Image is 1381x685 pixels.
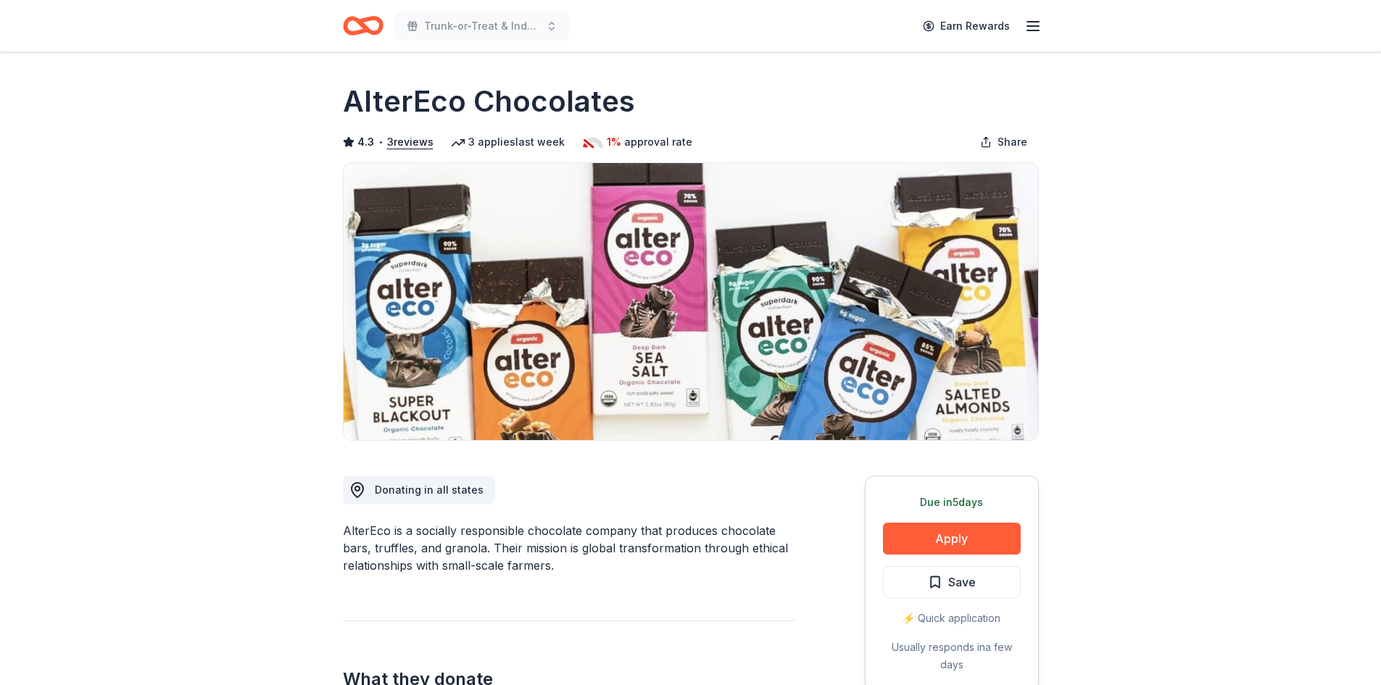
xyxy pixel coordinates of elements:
span: 1% [607,133,621,151]
span: Trunk-or-Treat & Indoor Fall Fest [424,17,540,35]
button: Save [883,566,1021,598]
span: approval rate [624,133,692,151]
button: Trunk-or-Treat & Indoor Fall Fest [395,12,569,41]
img: Image for AlterEco Chocolates [344,163,1038,440]
div: Usually responds in a few days [883,639,1021,673]
span: Save [948,573,976,591]
span: Donating in all states [375,483,484,496]
div: 3 applies last week [451,133,565,151]
span: • [378,136,383,148]
button: Share [969,128,1039,157]
a: Home [343,9,383,43]
div: Due in 5 days [883,494,1021,511]
button: Apply [883,523,1021,555]
div: ⚡️ Quick application [883,610,1021,627]
h1: AlterEco Chocolates [343,81,635,122]
button: 3reviews [387,133,434,151]
a: Earn Rewards [914,13,1019,39]
span: Share [998,133,1027,151]
span: 4.3 [357,133,374,151]
div: AlterEco is a socially responsible chocolate company that produces chocolate bars, truffles, and ... [343,522,795,574]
